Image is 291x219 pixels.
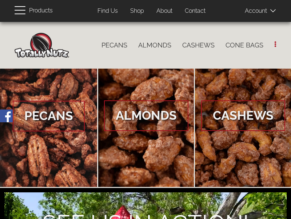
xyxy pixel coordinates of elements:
[177,38,220,53] a: Cashews
[98,69,194,187] a: Almonds
[220,38,269,53] a: Cone Bags
[151,4,178,18] a: About
[29,5,53,16] span: Products
[15,33,69,58] img: Home
[109,184,182,217] img: Totally Nutz Logo
[104,100,188,131] span: Almonds
[96,38,133,53] a: Pecans
[179,4,211,18] a: Contact
[133,38,177,53] a: Almonds
[195,69,291,187] a: Cashews
[201,100,285,131] span: Cashews
[13,101,85,131] span: Pecans
[125,4,150,18] a: Shop
[92,4,123,18] a: Find Us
